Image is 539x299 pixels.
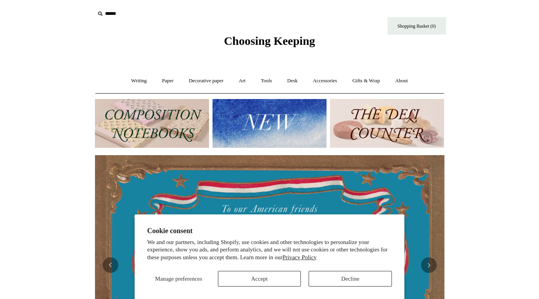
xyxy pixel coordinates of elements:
[224,41,315,46] a: Choosing Keeping
[147,227,392,235] h2: Cookie consent
[421,257,437,273] button: Next
[254,71,279,91] a: Tools
[388,71,415,91] a: About
[155,71,181,91] a: Paper
[103,257,118,273] button: Previous
[155,276,202,282] span: Manage preferences
[283,254,317,260] a: Privacy Policy
[345,71,387,91] a: Gifts & Wrap
[388,17,446,35] a: Shopping Basket (0)
[218,271,301,287] button: Accept
[212,99,327,148] img: New.jpg__PID:f73bdf93-380a-4a35-bcfe-7823039498e1
[306,71,344,91] a: Accessories
[224,34,315,47] span: Choosing Keeping
[182,71,230,91] a: Decorative paper
[280,71,305,91] a: Desk
[330,99,444,148] img: The Deli Counter
[232,71,253,91] a: Art
[309,271,392,287] button: Decline
[124,71,154,91] a: Writing
[95,99,209,148] img: 202302 Composition ledgers.jpg__PID:69722ee6-fa44-49dd-a067-31375e5d54ec
[147,271,210,287] button: Manage preferences
[147,239,392,262] p: We and our partners, including Shopify, use cookies and other technologies to personalize your ex...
